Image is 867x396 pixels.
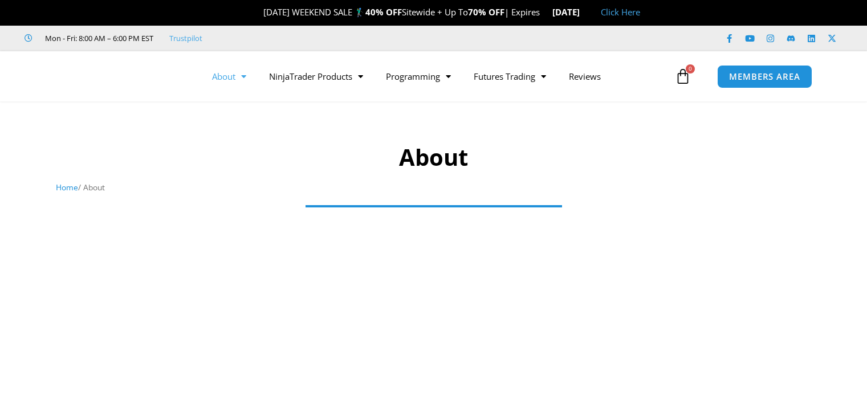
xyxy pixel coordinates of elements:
[552,6,589,18] strong: [DATE]
[580,8,589,17] img: 🏭
[56,180,811,195] nav: Breadcrumb
[251,6,552,18] span: [DATE] WEEKEND SALE 🏌️‍♂️ Sitewide + Up To | Expires
[601,6,640,18] a: Click Here
[56,141,811,173] h1: About
[729,72,800,81] span: MEMBERS AREA
[201,63,258,89] a: About
[42,31,153,45] span: Mon - Fri: 8:00 AM – 6:00 PM EST
[375,63,462,89] a: Programming
[258,63,375,89] a: NinjaTrader Products
[56,182,78,193] a: Home
[365,6,402,18] strong: 40% OFF
[254,8,263,17] img: 🎉
[686,64,695,74] span: 0
[42,56,165,97] img: LogoAI | Affordable Indicators – NinjaTrader
[468,6,504,18] strong: 70% OFF
[541,8,549,17] img: ⌛
[169,31,202,45] a: Trustpilot
[557,63,612,89] a: Reviews
[201,63,672,89] nav: Menu
[717,65,812,88] a: MEMBERS AREA
[462,63,557,89] a: Futures Trading
[658,60,708,93] a: 0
